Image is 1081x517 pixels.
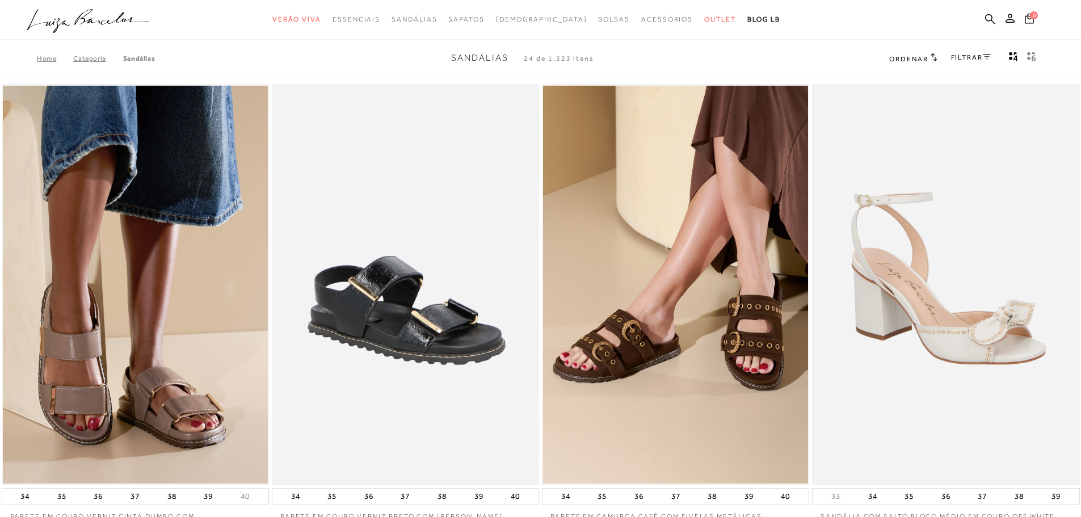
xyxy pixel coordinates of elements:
button: 34 [865,489,881,505]
button: 39 [471,489,487,505]
button: 35 [324,489,340,505]
span: 24 de 1.323 itens [524,54,594,62]
button: 38 [1011,489,1027,505]
span: Sandálias [451,53,508,63]
button: 38 [704,489,720,505]
button: 33 [828,491,844,502]
button: 39 [741,489,757,505]
button: 35 [594,489,610,505]
img: PAPETE EM CAMURÇA CAFÉ COM FIVELAS METÁLICAS [543,86,808,484]
span: [DEMOGRAPHIC_DATA] [496,15,587,23]
button: 37 [127,489,143,505]
a: noSubCategoriesText [272,9,321,30]
button: 36 [631,489,647,505]
a: PAPETE EM CAMURÇA CAFÉ COM FIVELAS METÁLICAS PAPETE EM CAMURÇA CAFÉ COM FIVELAS METÁLICAS [543,86,808,484]
a: noSubCategoriesText [598,9,630,30]
button: 34 [288,489,304,505]
button: 40 [507,489,523,505]
a: Home [37,54,73,62]
button: 36 [90,489,106,505]
button: gridText6Desc [1024,51,1040,66]
span: Essenciais [333,15,380,23]
button: 37 [974,489,990,505]
img: SANDÁLIA COM SALTO BLOCO MÉDIO EM COURO OFF WHITE COM LAÇO [813,86,1078,484]
a: Categoria [73,54,123,62]
a: noSubCategoriesText [496,9,587,30]
button: 36 [361,489,377,505]
button: 34 [17,489,33,505]
button: 40 [237,491,253,502]
span: Outlet [704,15,736,23]
a: BLOG LB [747,9,780,30]
button: 38 [434,489,450,505]
a: FILTRAR [951,53,991,61]
button: 34 [558,489,574,505]
span: BLOG LB [747,15,780,23]
a: noSubCategoriesText [641,9,693,30]
img: PAPETE EM COURO VERNIZ CINZA DUMBO COM SOLADO TRATORADO [3,86,268,484]
span: Sapatos [448,15,484,23]
a: Sandálias [123,54,155,62]
a: PAPETE EM COURO VERNIZ CINZA DUMBO COM SOLADO TRATORADO PAPETE EM COURO VERNIZ CINZA DUMBO COM SO... [3,86,268,484]
a: PAPETE EM COURO VERNIZ PRETO COM SOLADO TRATORADO PAPETE EM COURO VERNIZ PRETO COM SOLADO TRATORADO [273,86,538,484]
button: 35 [54,489,70,505]
button: 37 [668,489,684,505]
span: Acessórios [641,15,693,23]
button: 35 [901,489,917,505]
span: Sandálias [392,15,437,23]
a: noSubCategoriesText [392,9,437,30]
span: Ordenar [889,55,928,63]
button: 38 [164,489,180,505]
a: noSubCategoriesText [333,9,380,30]
button: 40 [777,489,793,505]
img: PAPETE EM COURO VERNIZ PRETO COM SOLADO TRATORADO [273,86,538,484]
button: 37 [397,489,413,505]
span: Bolsas [598,15,630,23]
span: Verão Viva [272,15,321,23]
button: 0 [1021,12,1037,28]
button: 36 [938,489,954,505]
button: 39 [1048,489,1064,505]
button: Mostrar 4 produtos por linha [1006,51,1021,66]
span: 0 [1030,11,1038,19]
button: 39 [200,489,216,505]
a: noSubCategoriesText [448,9,484,30]
a: noSubCategoriesText [704,9,736,30]
a: SANDÁLIA COM SALTO BLOCO MÉDIO EM COURO OFF WHITE COM LAÇO SANDÁLIA COM SALTO BLOCO MÉDIO EM COUR... [813,86,1078,484]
